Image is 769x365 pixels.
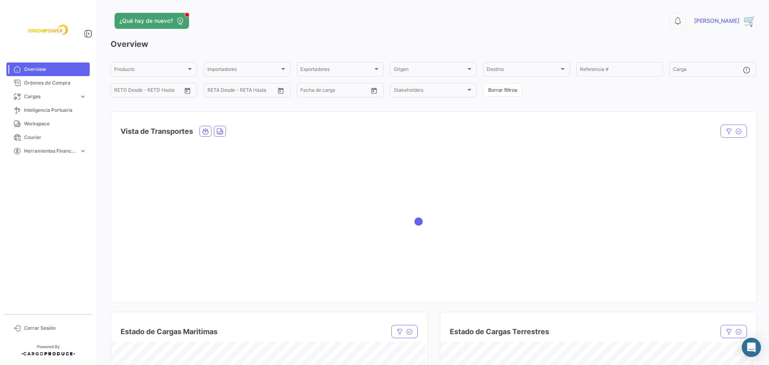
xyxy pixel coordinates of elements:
span: Cerrar Sesión [24,325,87,332]
h4: Estado de Cargas Terrestres [450,326,549,337]
span: Overview [24,66,87,73]
input: Desde [207,89,222,94]
img: 32(1).png [743,14,756,27]
span: ¿Qué hay de nuevo? [119,17,173,25]
span: Origen [394,68,466,73]
span: Inteligencia Portuaria [24,107,87,114]
span: expand_more [79,93,87,100]
button: Open calendar [368,85,380,97]
h4: Estado de Cargas Maritimas [121,326,217,337]
button: Borrar filtros [483,83,522,97]
button: Land [214,126,225,136]
a: Overview [6,63,90,76]
span: Herramientas Financieras [24,147,76,155]
button: ¿Qué hay de nuevo? [115,13,189,29]
button: Open calendar [181,85,193,97]
h4: Vista de Transportes [121,126,193,137]
span: expand_more [79,147,87,155]
span: Órdenes de Compra [24,79,87,87]
button: Ocean [200,126,211,136]
span: [PERSON_NAME] [694,17,739,25]
input: Desde [114,89,129,94]
div: Abrir Intercom Messenger [742,338,761,357]
span: Cargas [24,93,76,100]
a: Courier [6,131,90,144]
span: Exportadores [300,68,372,73]
a: Inteligencia Portuaria [6,103,90,117]
input: Hasta [134,89,166,94]
a: Workspace [6,117,90,131]
span: Stakeholders [394,89,466,94]
h3: Overview [111,38,756,50]
span: Destino [487,68,559,73]
input: Hasta [227,89,260,94]
span: Workspace [24,120,87,127]
input: Desde [300,89,315,94]
a: Órdenes de Compra [6,76,90,90]
img: f26a05d0-2fea-4301-a0f6-b8409df5d1eb.jpeg [28,10,68,50]
span: Producto [114,68,186,73]
span: Courier [24,134,87,141]
button: Open calendar [275,85,287,97]
input: Hasta [320,89,352,94]
span: Importadores [207,68,280,73]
